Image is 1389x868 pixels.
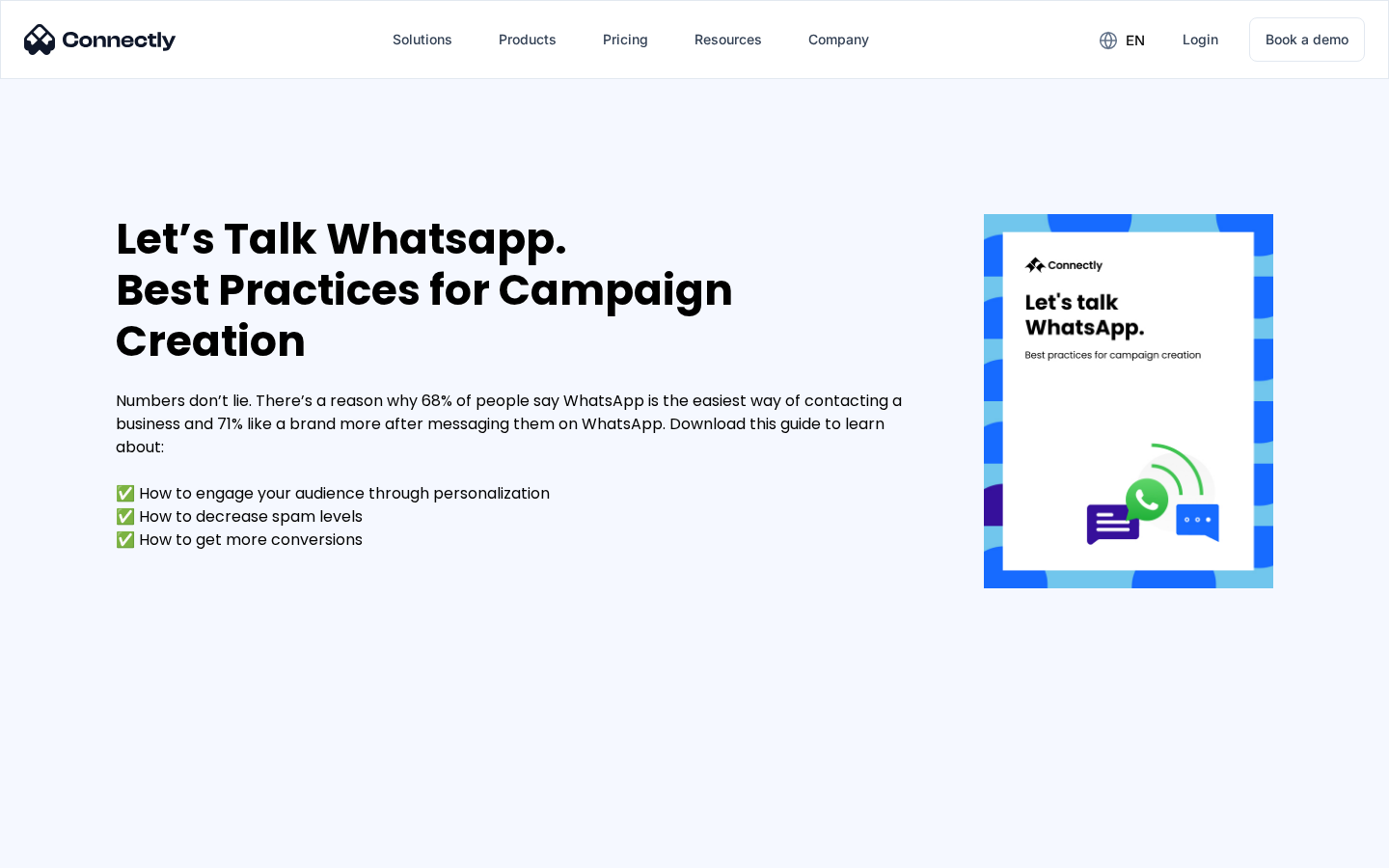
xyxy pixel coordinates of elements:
div: Login [1183,26,1218,53]
ul: Language list [39,834,116,861]
div: Resources [694,26,762,53]
a: Book a demo [1249,17,1365,62]
div: Numbers don’t lie. There’s a reason why 68% of people say WhatsApp is the easiest way of contacti... [116,390,926,552]
div: Pricing [603,26,648,53]
div: Company [808,26,869,53]
a: Login [1167,16,1234,63]
div: Products [499,26,557,53]
img: Connectly Logo [24,24,177,55]
a: Pricing [587,16,664,63]
div: en [1126,27,1145,54]
aside: Language selected: English [19,834,116,861]
div: Solutions [393,26,452,53]
div: Let’s Talk Whatsapp. Best Practices for Campaign Creation [116,214,926,366]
